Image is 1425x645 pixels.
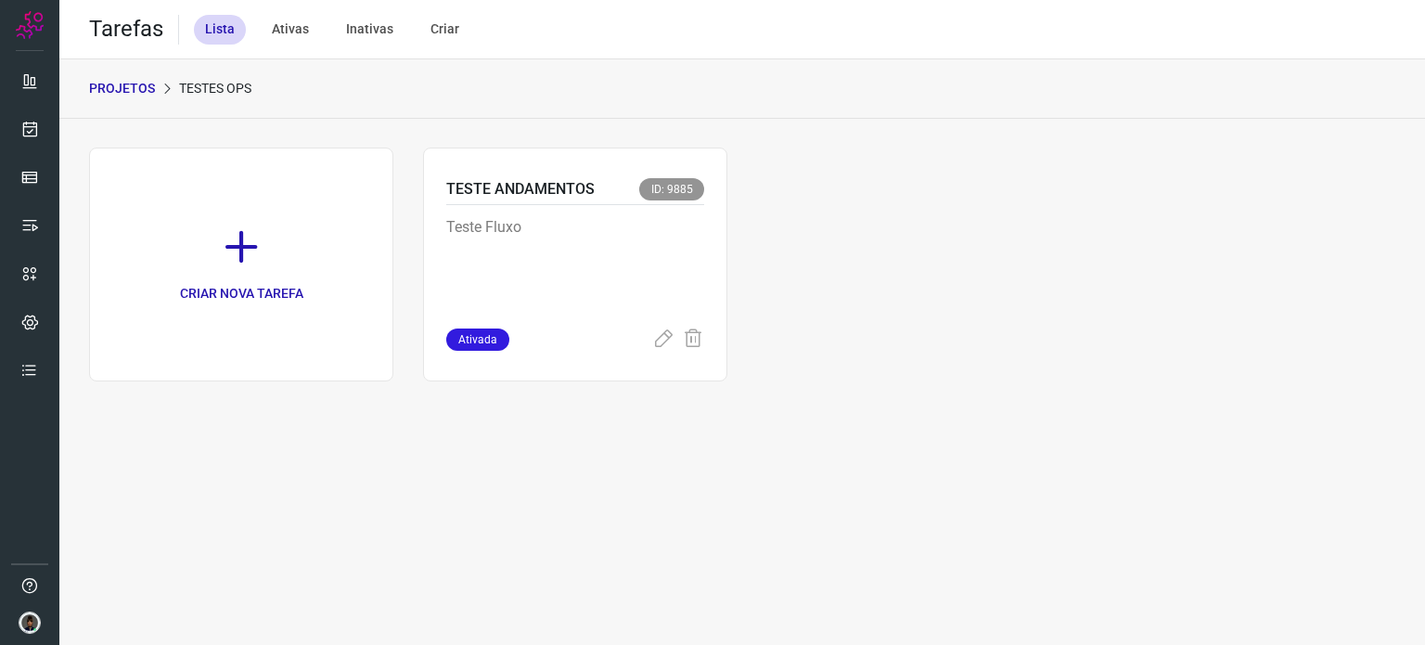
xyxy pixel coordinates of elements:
span: ID: 9885 [639,178,704,200]
h2: Tarefas [89,16,163,43]
div: Criar [419,15,470,45]
img: Logo [16,11,44,39]
p: Testes OPS [179,79,251,98]
p: Teste Fluxo [446,216,704,309]
p: PROJETOS [89,79,155,98]
div: Lista [194,15,246,45]
p: TESTE ANDAMENTOS [446,178,595,200]
div: Inativas [335,15,404,45]
p: CRIAR NOVA TAREFA [180,284,303,303]
a: CRIAR NOVA TAREFA [89,148,393,381]
img: d44150f10045ac5288e451a80f22ca79.png [19,612,41,634]
div: Ativas [261,15,320,45]
span: Ativada [446,329,509,351]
